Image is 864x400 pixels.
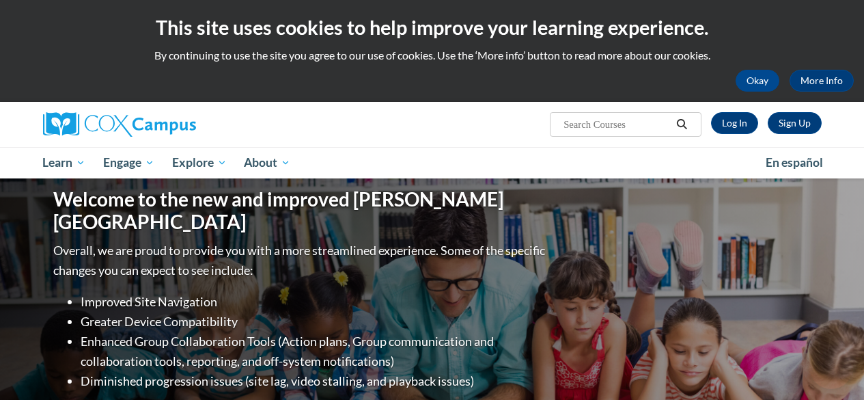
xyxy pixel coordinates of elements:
[81,292,548,312] li: Improved Site Navigation
[103,155,154,171] span: Engage
[81,332,548,371] li: Enhanced Group Collaboration Tools (Action plans, Group communication and collaboration tools, re...
[42,155,85,171] span: Learn
[711,112,758,134] a: Log In
[736,70,779,92] button: Okay
[790,70,854,92] a: More Info
[81,371,548,391] li: Diminished progression issues (site lag, video stalling, and playback issues)
[768,112,822,134] a: Register
[53,241,548,280] p: Overall, we are proud to provide you with a more streamlined experience. Some of the specific cha...
[43,112,289,137] a: Cox Campus
[671,116,692,133] button: Search
[562,116,671,133] input: Search Courses
[33,147,832,178] div: Main menu
[53,188,548,234] h1: Welcome to the new and improved [PERSON_NAME][GEOGRAPHIC_DATA]
[43,112,196,137] img: Cox Campus
[757,148,832,177] a: En español
[10,14,854,41] h2: This site uses cookies to help improve your learning experience.
[10,48,854,63] p: By continuing to use the site you agree to our use of cookies. Use the ‘More info’ button to read...
[766,155,823,170] span: En español
[34,147,95,178] a: Learn
[163,147,236,178] a: Explore
[235,147,299,178] a: About
[172,155,227,171] span: Explore
[809,345,853,389] iframe: Button to launch messaging window
[244,155,290,171] span: About
[81,312,548,332] li: Greater Device Compatibility
[94,147,163,178] a: Engage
